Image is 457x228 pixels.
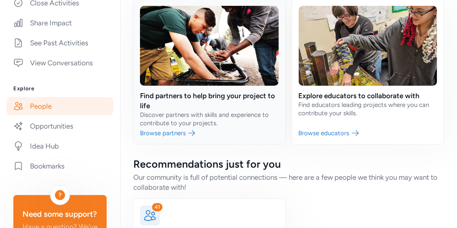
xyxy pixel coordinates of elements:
a: View Conversations [7,54,113,72]
a: Bookmarks [7,157,113,175]
a: Opportunities [7,117,113,135]
div: 41 [152,203,162,211]
div: Need some support? [20,208,100,220]
a: Idea Hub [7,137,113,155]
a: Share Impact [7,14,113,32]
div: ? [55,190,65,200]
a: People [7,97,113,115]
div: Our community is full of potential connections — here are a few people we think you may want to c... [133,172,444,192]
h3: Explore [13,85,107,92]
a: See Past Activities [7,34,113,52]
div: Recommendations just for you [133,157,444,171]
